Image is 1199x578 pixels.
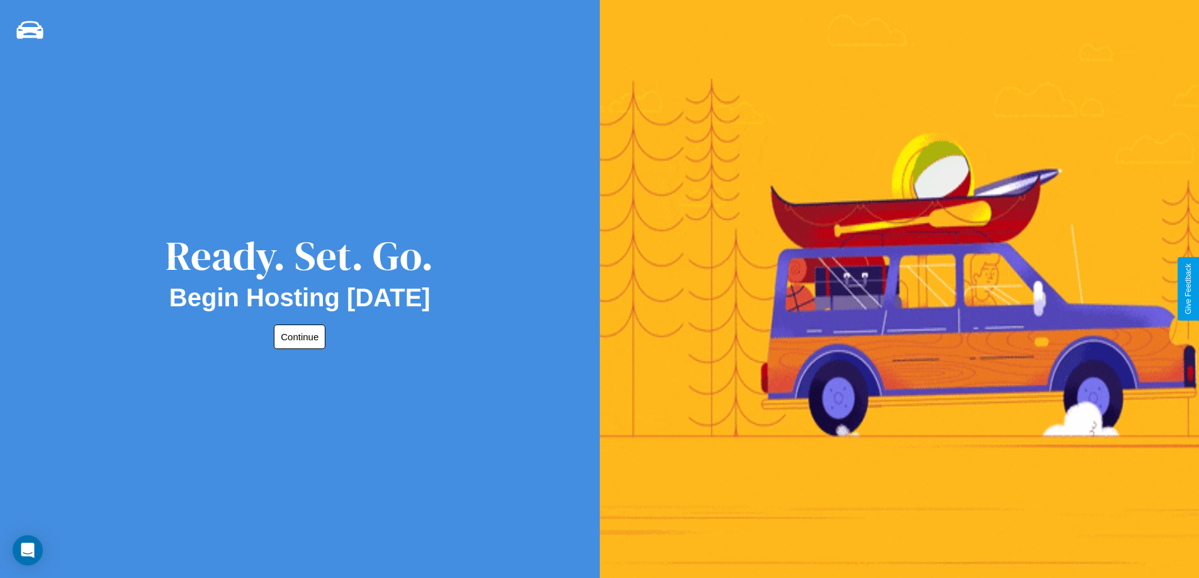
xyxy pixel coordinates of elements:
div: Give Feedback [1184,264,1193,314]
div: Open Intercom Messenger [13,535,43,565]
h2: Begin Hosting [DATE] [169,284,431,312]
div: Ready. Set. Go. [166,228,434,284]
button: Continue [274,325,325,349]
